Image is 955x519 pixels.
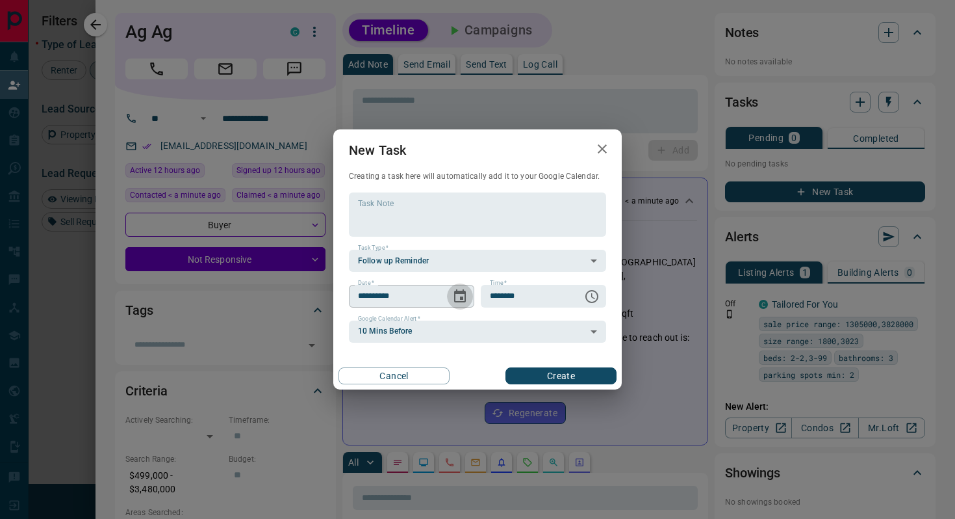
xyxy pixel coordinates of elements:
[333,129,422,171] h2: New Task
[338,367,450,384] button: Cancel
[349,171,606,182] p: Creating a task here will automatically add it to your Google Calendar.
[358,279,374,287] label: Date
[579,284,605,310] button: Choose time, selected time is 6:00 AM
[349,321,606,343] div: 10 Mins Before
[358,244,388,252] label: Task Type
[490,279,507,287] label: Time
[358,315,420,323] label: Google Calendar Alert
[349,250,606,272] div: Follow up Reminder
[447,284,473,310] button: Choose date, selected date is Aug 18, 2025
[505,367,617,384] button: Create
